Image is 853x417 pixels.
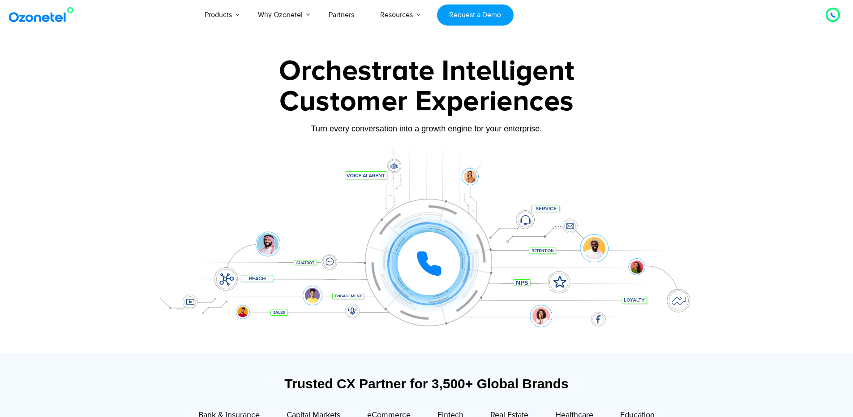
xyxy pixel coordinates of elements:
[147,124,707,134] div: Turn every conversation into a growth engine for your enterprise.
[147,57,707,86] div: Orchestrate Intelligent
[151,376,702,391] div: Trusted CX Partner for 3,500+ Global Brands
[147,80,707,123] div: Customer Experiences
[437,4,514,26] a: Request a Demo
